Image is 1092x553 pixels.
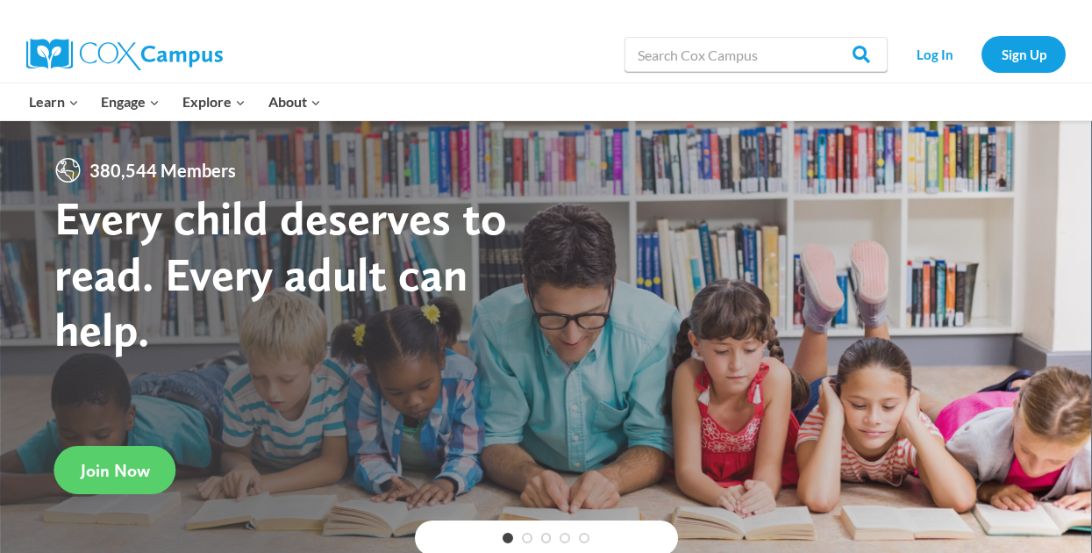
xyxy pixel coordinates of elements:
strong: Every child deserves to read. Every adult can help. [54,190,507,357]
span: Explore [182,90,246,113]
input: Search Cox Campus [625,37,888,72]
a: 1 [503,533,513,543]
a: 2 [522,533,532,543]
img: Cox Campus [26,39,223,70]
a: Join Now [54,446,176,494]
span: Learn [29,90,79,113]
a: Log In [896,36,973,72]
nav: Secondary Navigation [896,36,1066,72]
a: 5 [579,533,589,543]
span: 380,544 Members [82,156,243,184]
span: Join Now [81,460,150,481]
a: 3 [541,533,552,543]
span: Engage [101,90,160,113]
nav: Primary Navigation [18,83,332,120]
a: Sign Up [981,36,1066,72]
span: About [268,90,321,113]
a: 4 [560,533,570,543]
